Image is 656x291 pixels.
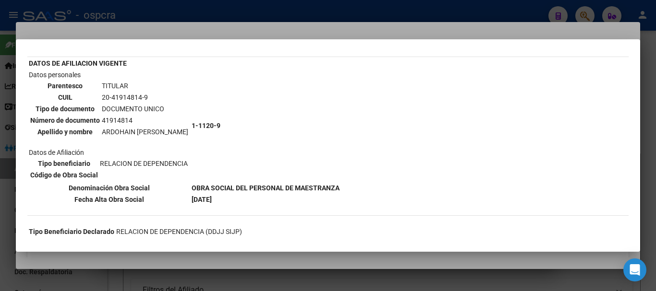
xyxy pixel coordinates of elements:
th: Tipo beneficiario [30,158,98,169]
th: Fecha Alta Obra Social [28,194,190,205]
td: ARDOHAIN [PERSON_NAME] [101,127,189,137]
th: CUIL [30,92,100,103]
td: Datos personales Datos de Afiliación [28,70,190,182]
div: Open Intercom Messenger [623,258,646,281]
td: 07-2025 [116,238,243,248]
td: RELACION DE DEPENDENCIA (DDJJ SIJP) [116,226,243,237]
th: Apellido y nombre [30,127,100,137]
td: RELACION DE DEPENDENCIA [99,158,188,169]
td: DOCUMENTO UNICO [101,104,189,114]
th: Código de Obra Social [30,170,98,180]
b: DATOS DE AFILIACION VIGENTE [29,59,127,67]
th: Tipo Beneficiario Declarado [28,226,115,237]
th: Parentesco [30,81,100,91]
th: Número de documento [30,115,100,126]
td: TITULAR [101,81,189,91]
th: Ultimo Período Declarado [28,238,115,248]
th: Tipo de documento [30,104,100,114]
td: 41914814 [101,115,189,126]
b: 1-1120-9 [192,122,220,129]
td: 20-41914814-9 [101,92,189,103]
b: OBRA SOCIAL DEL PERSONAL DE MAESTRANZA [192,184,340,192]
th: Denominación Obra Social [28,183,190,193]
b: [DATE] [192,196,212,203]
